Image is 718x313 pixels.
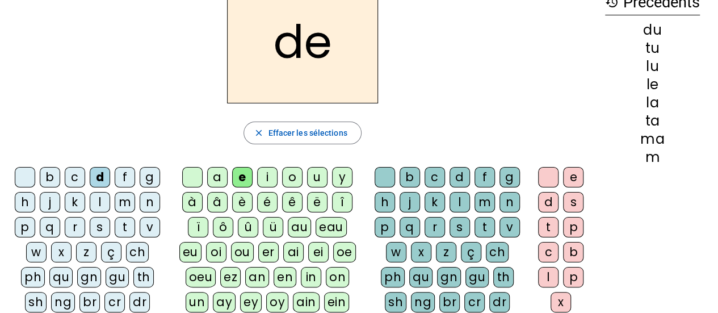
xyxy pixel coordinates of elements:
div: d [90,167,110,187]
div: f [475,167,495,187]
div: er [258,242,279,262]
div: j [40,192,60,212]
div: m [605,151,700,164]
div: b [400,167,420,187]
div: p [563,267,583,287]
div: v [499,217,520,237]
div: oeu [186,267,216,287]
div: on [326,267,349,287]
div: la [605,96,700,110]
div: k [65,192,85,212]
div: y [332,167,352,187]
div: un [186,292,208,312]
button: Effacer les sélections [243,122,361,144]
div: au [288,217,311,237]
div: gn [437,267,461,287]
div: c [65,167,85,187]
div: b [40,167,60,187]
div: u [307,167,327,187]
div: oy [266,292,288,312]
div: ey [240,292,262,312]
div: w [386,242,406,262]
div: dr [489,292,510,312]
div: ph [381,267,405,287]
div: c [538,242,559,262]
div: t [475,217,495,237]
div: ei [308,242,329,262]
div: l [90,192,110,212]
div: m [475,192,495,212]
div: l [450,192,470,212]
div: ç [461,242,481,262]
div: eau [316,217,347,237]
div: w [26,242,47,262]
div: î [332,192,352,212]
div: t [115,217,135,237]
div: en [274,267,296,287]
div: l [538,267,559,287]
div: in [301,267,321,287]
div: ë [307,192,327,212]
div: q [400,217,420,237]
div: ein [324,292,350,312]
div: a [207,167,228,187]
div: r [425,217,445,237]
div: v [140,217,160,237]
div: le [605,78,700,91]
div: ch [126,242,149,262]
div: s [90,217,110,237]
div: r [65,217,85,237]
div: f [115,167,135,187]
div: z [436,242,456,262]
div: j [400,192,420,212]
div: h [15,192,35,212]
div: gu [465,267,489,287]
div: o [282,167,303,187]
div: oi [206,242,226,262]
div: ez [220,267,241,287]
div: p [375,217,395,237]
div: z [76,242,96,262]
div: th [133,267,154,287]
div: s [563,192,583,212]
div: q [40,217,60,237]
div: x [551,292,571,312]
div: é [257,192,278,212]
div: e [563,167,583,187]
div: e [232,167,253,187]
span: Effacer les sélections [268,126,347,140]
div: cr [464,292,485,312]
div: br [79,292,100,312]
div: oe [333,242,356,262]
div: ou [231,242,254,262]
div: ï [188,217,208,237]
div: x [411,242,431,262]
div: lu [605,60,700,73]
div: g [499,167,520,187]
div: th [493,267,514,287]
div: cr [104,292,125,312]
div: sh [385,292,406,312]
div: ü [263,217,283,237]
div: p [15,217,35,237]
div: ph [21,267,45,287]
div: i [257,167,278,187]
div: ç [101,242,121,262]
div: è [232,192,253,212]
div: ê [282,192,303,212]
div: du [605,23,700,37]
div: d [450,167,470,187]
div: h [375,192,395,212]
div: ch [486,242,509,262]
div: qu [49,267,73,287]
div: ma [605,132,700,146]
div: à [182,192,203,212]
div: b [563,242,583,262]
div: eu [179,242,201,262]
div: ay [213,292,236,312]
div: g [140,167,160,187]
div: x [51,242,72,262]
div: k [425,192,445,212]
div: p [563,217,583,237]
div: d [538,192,559,212]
